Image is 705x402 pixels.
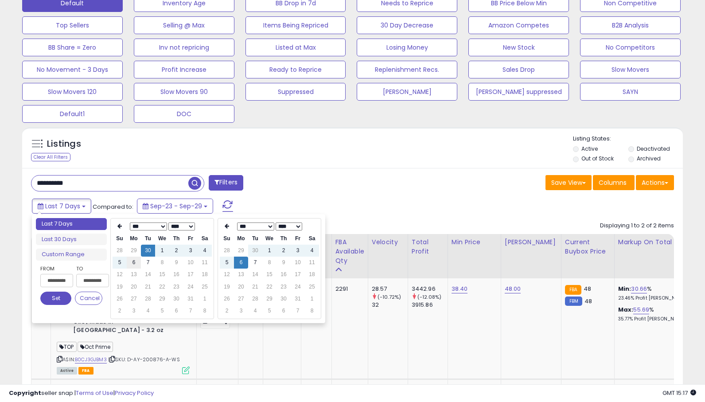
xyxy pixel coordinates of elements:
[198,257,212,269] td: 11
[22,105,123,123] button: Default1
[618,316,692,322] p: 35.77% Profit [PERSON_NAME]
[305,281,319,293] td: 25
[600,222,674,230] div: Displaying 1 to 2 of 2 items
[22,61,123,78] button: No Movement - 3 Days
[631,285,647,293] a: 30.66
[412,238,444,256] div: Total Profit
[40,264,71,273] label: From
[618,306,692,322] div: %
[248,233,262,245] th: Tu
[248,305,262,317] td: 4
[183,293,198,305] td: 31
[565,238,611,256] div: Current Buybox Price
[248,281,262,293] td: 21
[220,305,234,317] td: 2
[593,175,635,190] button: Columns
[127,305,141,317] td: 3
[141,305,155,317] td: 4
[637,155,661,162] label: Archived
[134,16,234,34] button: Selling @ Max
[248,269,262,281] td: 14
[155,245,169,257] td: 1
[291,269,305,281] td: 17
[113,281,127,293] td: 19
[183,305,198,317] td: 7
[305,245,319,257] td: 4
[220,281,234,293] td: 19
[580,83,681,101] button: SAYN
[262,245,277,257] td: 1
[220,293,234,305] td: 26
[9,389,41,397] strong: Copyright
[141,281,155,293] td: 21
[127,281,141,293] td: 20
[127,233,141,245] th: Mo
[198,233,212,245] th: Sa
[115,389,154,397] a: Privacy Policy
[357,39,457,56] button: Losing Money
[245,61,346,78] button: Ready to Reprice
[76,389,113,397] a: Terms of Use
[452,238,497,247] div: Min Price
[113,305,127,317] td: 2
[183,269,198,281] td: 17
[169,281,183,293] td: 23
[234,305,248,317] td: 3
[262,269,277,281] td: 15
[618,305,634,314] b: Max:
[417,293,441,301] small: (-12.08%)
[113,293,127,305] td: 26
[262,293,277,305] td: 29
[40,292,71,305] button: Set
[468,16,569,34] button: Amazon Competes
[113,269,127,281] td: 12
[150,202,202,211] span: Sep-23 - Sep-29
[599,178,627,187] span: Columns
[584,297,592,305] span: 48
[618,295,692,301] p: 23.46% Profit [PERSON_NAME]
[305,257,319,269] td: 11
[32,199,91,214] button: Last 7 Days
[412,301,448,309] div: 3915.86
[277,293,291,305] td: 30
[198,245,212,257] td: 4
[75,356,107,363] a: B0CJ3GJBM3
[277,245,291,257] td: 2
[372,301,408,309] div: 32
[155,269,169,281] td: 15
[75,292,102,305] button: Cancel
[141,257,155,269] td: 7
[141,245,155,257] td: 30
[22,83,123,101] button: Slow Movers 120
[291,233,305,245] th: Fr
[198,269,212,281] td: 18
[137,199,213,214] button: Sep-23 - Sep-29
[169,293,183,305] td: 30
[78,367,93,375] span: FBA
[245,16,346,34] button: Items Being Repriced
[357,61,457,78] button: Replenishment Recs.
[169,233,183,245] th: Th
[291,257,305,269] td: 10
[9,389,154,398] div: seller snap | |
[618,285,692,301] div: %
[305,238,327,256] div: Days Cover
[565,285,581,295] small: FBA
[234,269,248,281] td: 13
[183,257,198,269] td: 10
[198,281,212,293] td: 25
[169,305,183,317] td: 6
[452,285,468,293] a: 38.40
[581,145,598,152] label: Active
[220,233,234,245] th: Su
[618,238,695,247] div: Markup on Total Cost
[291,293,305,305] td: 31
[113,245,127,257] td: 28
[262,305,277,317] td: 5
[198,305,212,317] td: 8
[581,155,614,162] label: Out of Stock
[357,83,457,101] button: [PERSON_NAME]
[108,356,180,363] span: | SKU: D-AY-200876-A-WS
[22,16,123,34] button: Top Sellers
[127,269,141,281] td: 13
